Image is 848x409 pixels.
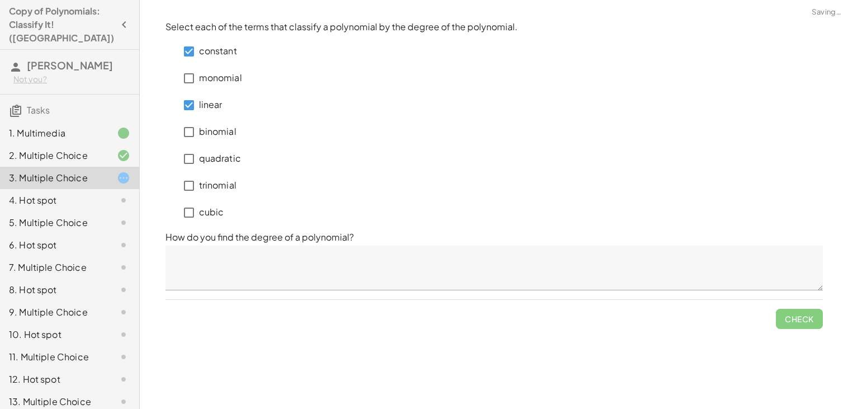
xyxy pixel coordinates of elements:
[9,373,99,386] div: 12. Hot spot
[27,104,50,116] span: Tasks
[9,216,99,229] div: 5. Multiple Choice
[117,216,130,229] i: Task not started.
[117,395,130,408] i: Task not started.
[117,171,130,185] i: Task started.
[117,373,130,386] i: Task not started.
[9,238,99,252] div: 6. Hot spot
[117,350,130,364] i: Task not started.
[117,328,130,341] i: Task not started.
[9,126,99,140] div: 1. Multimedia
[9,149,99,162] div: 2. Multiple Choice
[165,231,823,244] p: How do you find the degree of a polynomial?
[9,283,99,297] div: 8. Hot spot
[9,261,99,274] div: 7. Multiple Choice
[9,194,99,207] div: 4. Hot spot
[13,74,130,85] div: Not you?
[199,152,241,165] p: quadratic
[117,283,130,297] i: Task not started.
[199,179,236,192] p: trinomial
[117,126,130,140] i: Task finished.
[117,238,130,252] i: Task not started.
[199,125,236,138] p: binomial
[199,98,222,111] p: linear
[117,261,130,274] i: Task not started.
[27,59,113,72] span: [PERSON_NAME]
[199,72,242,84] p: monomial
[9,328,99,341] div: 10. Hot spot
[9,395,99,408] div: 13. Multiple Choice
[199,45,237,58] p: constant
[199,206,224,219] p: cubic
[9,4,114,45] h4: Copy of Polynomials: Classify It! ([GEOGRAPHIC_DATA])
[117,305,130,319] i: Task not started.
[9,350,99,364] div: 11. Multiple Choice
[9,305,99,319] div: 9. Multiple Choice
[117,194,130,207] i: Task not started.
[812,7,841,18] span: Saving…
[117,149,130,162] i: Task finished and correct.
[165,21,823,34] p: Select each of the terms that classify a polynomial by the degree of the polynomial.
[9,171,99,185] div: 3. Multiple Choice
